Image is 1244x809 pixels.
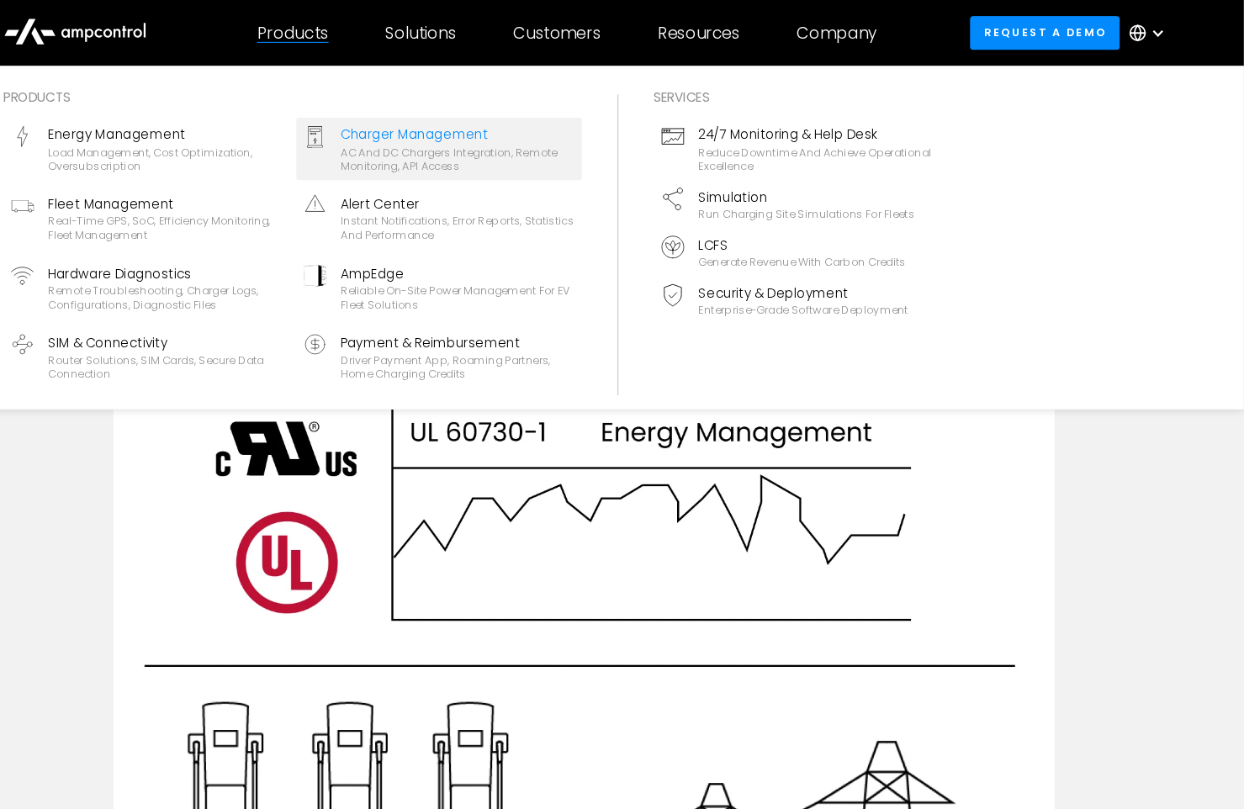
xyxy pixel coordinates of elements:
div: Products [314,22,381,40]
a: Alert CenterInstant notifications, error reports, statistics and performance [351,177,620,235]
div: Security & Deployment [730,267,928,286]
div: Company [823,22,898,40]
div: Reduce downtime and achieve operational excellence [730,137,950,163]
div: Alert Center [393,183,613,202]
div: Resources [691,22,769,40]
a: LCFSGenerate revenue with carbon credits [688,215,957,261]
div: Remote troubleshooting, charger logs, configurations, diagnostic files [117,267,337,293]
div: Driver Payment App, Roaming Partners, Home Charging Credits [393,333,613,359]
a: Fleet ManagementReal-time GPS, SoC, efficiency monitoring, fleet management [75,177,344,235]
a: 24/7 Monitoring & Help DeskReduce downtime and achieve operational excellence [688,111,957,170]
div: Products [75,82,620,101]
a: Request a demo [986,15,1127,46]
a: Hardware DiagnosticsRemote troubleshooting, charger logs, configurations, diagnostic files [75,242,344,301]
a: SimulationRun charging site simulations for fleets [688,170,957,215]
div: Real-time GPS, SoC, efficiency monitoring, fleet management [117,202,337,228]
div: AmpEdge [393,249,613,267]
div: Fleet Management [117,183,337,202]
div: Reliable On-site Power Management for EV Fleet Solutions [393,267,613,293]
div: Services [688,82,957,101]
a: Payment & ReimbursementDriver Payment App, Roaming Partners, Home Charging Credits [351,307,620,366]
div: Charger Management [393,118,613,136]
div: Run charging site simulations for fleets [730,195,934,209]
div: Solutions [435,22,501,40]
div: Hardware Diagnostics [117,249,337,267]
div: SIM & Connectivity [117,314,337,332]
div: Enterprise-grade software deployment [730,286,928,299]
a: Charger ManagementAC and DC chargers integration, remote monitoring, API access [351,111,620,170]
div: Instant notifications, error reports, statistics and performance [393,202,613,228]
div: 24/7 Monitoring & Help Desk [730,118,950,136]
div: Customers [555,22,638,40]
div: Energy Management [117,118,337,136]
div: Load management, cost optimization, oversubscription [117,137,337,163]
div: Generate revenue with carbon credits [730,241,925,254]
div: Router Solutions, SIM Cards, Secure Data Connection [117,333,337,359]
div: AC and DC chargers integration, remote monitoring, API access [393,137,613,163]
div: LCFS [730,222,925,241]
div: Payment & Reimbursement [393,314,613,332]
a: Security & DeploymentEnterprise-grade software deployment [688,261,957,306]
a: AmpEdgeReliable On-site Power Management for EV Fleet Solutions [351,242,620,301]
a: SIM & ConnectivityRouter Solutions, SIM Cards, Secure Data Connection [75,307,344,366]
div: Simulation [730,177,934,195]
a: Energy ManagementLoad management, cost optimization, oversubscription [75,111,344,170]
